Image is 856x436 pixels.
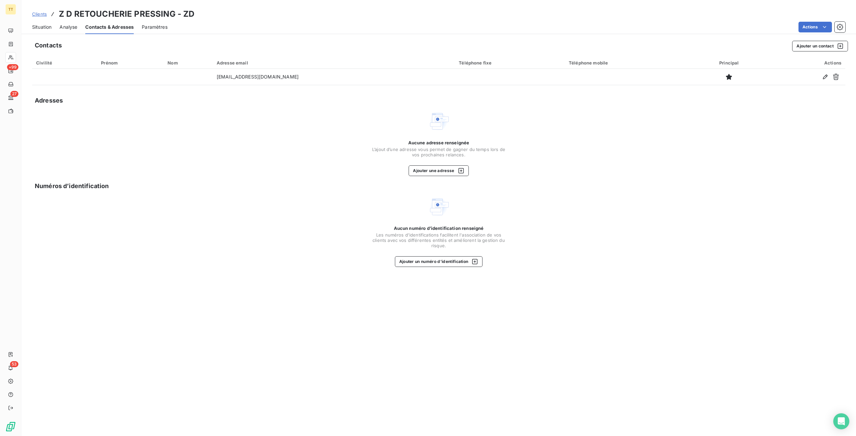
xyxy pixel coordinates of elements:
td: [EMAIL_ADDRESS][DOMAIN_NAME] [213,69,455,85]
button: Ajouter une adresse [409,165,468,176]
span: Les numéros d'identifications facilitent l'association de vos clients avec vos différentes entité... [372,232,506,248]
div: Prénom [101,60,159,65]
div: TT [5,4,16,15]
span: +99 [7,64,18,70]
button: Ajouter un contact [792,41,848,51]
span: Contacts & Adresses [85,24,134,30]
h5: Numéros d’identification [35,181,109,191]
span: 53 [10,361,18,367]
button: Ajouter un numéro d’identification [395,256,483,267]
span: Analyse [60,24,77,30]
h5: Contacts [35,41,62,50]
div: Principal [696,60,762,65]
div: Open Intercom Messenger [833,413,849,429]
img: Logo LeanPay [5,421,16,432]
span: Aucun numéro d’identification renseigné [394,226,484,231]
a: Clients [32,11,47,17]
span: Situation [32,24,51,30]
div: Téléphone fixe [459,60,561,65]
span: 27 [10,91,18,97]
span: L’ajout d’une adresse vous permet de gagner du temps lors de vos prochaines relances. [372,147,506,157]
div: Adresse email [217,60,451,65]
img: Empty state [428,196,449,217]
span: Aucune adresse renseignée [408,140,469,145]
img: Empty state [428,111,449,132]
span: Paramètres [142,24,168,30]
div: Civilité [36,60,93,65]
div: Actions [770,60,841,65]
div: Téléphone mobile [569,60,688,65]
h3: Z D RETOUCHERIE PRESSING - ZD [59,8,194,20]
button: Actions [798,22,832,32]
div: Nom [168,60,209,65]
h5: Adresses [35,96,63,105]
